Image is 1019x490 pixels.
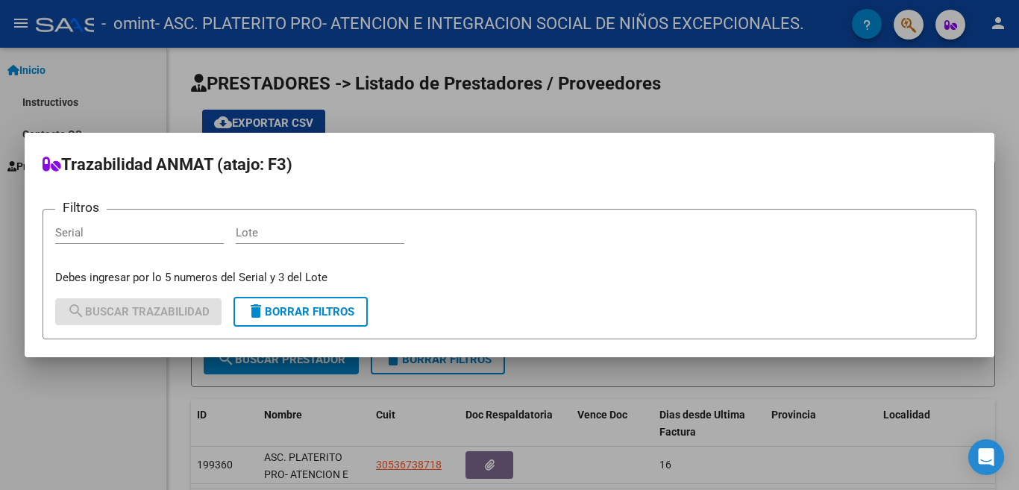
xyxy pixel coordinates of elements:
[55,198,107,217] h3: Filtros
[55,298,222,325] button: Buscar Trazabilidad
[233,297,368,327] button: Borrar Filtros
[247,302,265,320] mat-icon: delete
[55,269,964,286] p: Debes ingresar por lo 5 numeros del Serial y 3 del Lote
[67,305,210,318] span: Buscar Trazabilidad
[247,305,354,318] span: Borrar Filtros
[67,302,85,320] mat-icon: search
[43,151,976,179] h2: Trazabilidad ANMAT (atajo: F3)
[968,439,1004,475] div: Open Intercom Messenger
